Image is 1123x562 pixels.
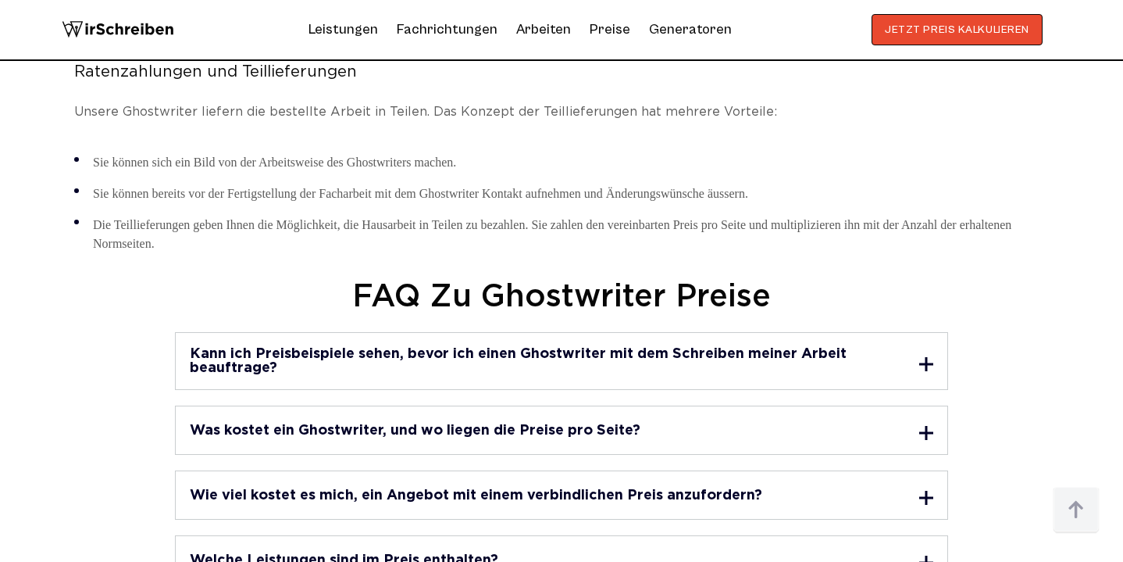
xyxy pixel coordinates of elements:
button: JETZT PREIS KALKULIEREN [872,14,1043,45]
li: Sie können sich ein Bild von der Arbeitsweise des Ghostwriters machen. [74,153,1049,172]
h3: Wie viel kostet es mich, ein Angebot mit einem verbindlichen Preis anzufordern? [190,489,762,503]
img: logo wirschreiben [62,14,174,45]
img: button top [1053,487,1100,534]
h3: Ratenzahlungen und Teillieferungen [74,59,1049,84]
li: Die Teillieferungen geben Ihnen die Möglichkeit, die Hausarbeit in Teilen zu bezahlen. Sie zahlen... [74,216,1049,253]
h3: Kann ich Preisbeispiele sehen, bevor ich einen Ghostwriter mit dem Schreiben meiner Arbeit beauft... [190,347,904,375]
a: Arbeiten [516,17,571,42]
h2: FAQ zu Ghostwriter Preise [74,279,1049,317]
p: Unsere Ghostwriter liefern die bestellte Arbeit in Teilen. Das Konzept der Teillieferungen hat me... [74,103,1049,122]
a: Preise [590,21,630,38]
li: Sie können bereits vor der Fertigstellung der Facharbeit mit dem Ghostwriter Kontakt aufnehmen un... [74,184,1049,203]
a: Fachrichtungen [397,17,497,42]
a: Leistungen [308,17,378,42]
a: Generatoren [649,17,732,42]
h3: Was kostet ein Ghostwriter, und wo liegen die Preise pro Seite? [190,424,640,438]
